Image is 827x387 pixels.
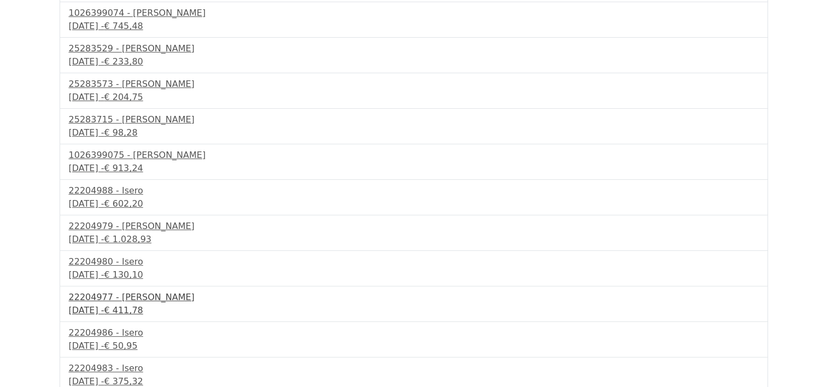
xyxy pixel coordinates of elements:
div: 22204986 - Isero [69,326,759,339]
div: [DATE] - [69,162,759,175]
div: [DATE] - [69,55,759,68]
div: 25283529 - [PERSON_NAME] [69,42,759,55]
div: [DATE] - [69,20,759,33]
span: € 1.028,93 [104,234,151,244]
a: 22204988 - Isero[DATE] -€ 602,20 [69,184,759,210]
a: 1026399075 - [PERSON_NAME][DATE] -€ 913,24 [69,149,759,175]
span: € 745,48 [104,21,143,31]
div: 1026399074 - [PERSON_NAME] [69,7,759,20]
a: 25283573 - [PERSON_NAME][DATE] -€ 204,75 [69,78,759,104]
div: [DATE] - [69,233,759,246]
div: 22204980 - Isero [69,255,759,268]
div: [DATE] - [69,91,759,104]
a: 22204980 - Isero[DATE] -€ 130,10 [69,255,759,282]
div: 22204988 - Isero [69,184,759,197]
div: [DATE] - [69,126,759,139]
div: 25283573 - [PERSON_NAME] [69,78,759,91]
a: 22204986 - Isero[DATE] -€ 50,95 [69,326,759,353]
a: 22204979 - [PERSON_NAME][DATE] -€ 1.028,93 [69,220,759,246]
a: 1026399074 - [PERSON_NAME][DATE] -€ 745,48 [69,7,759,33]
span: € 233,80 [104,56,143,67]
div: 1026399075 - [PERSON_NAME] [69,149,759,162]
span: € 98,28 [104,127,137,138]
div: [DATE] - [69,304,759,317]
span: € 130,10 [104,269,143,280]
div: [DATE] - [69,339,759,353]
a: 22204977 - [PERSON_NAME][DATE] -€ 411,78 [69,291,759,317]
div: 22204977 - [PERSON_NAME] [69,291,759,304]
span: € 375,32 [104,376,143,386]
div: [DATE] - [69,197,759,210]
div: 22204983 - Isero [69,362,759,375]
div: 25283715 - [PERSON_NAME] [69,113,759,126]
span: € 602,20 [104,198,143,209]
span: € 50,95 [104,341,137,351]
div: [DATE] - [69,268,759,282]
span: € 204,75 [104,92,143,102]
span: € 913,24 [104,163,143,173]
a: 25283529 - [PERSON_NAME][DATE] -€ 233,80 [69,42,759,68]
div: 22204979 - [PERSON_NAME] [69,220,759,233]
a: 25283715 - [PERSON_NAME][DATE] -€ 98,28 [69,113,759,139]
span: € 411,78 [104,305,143,315]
